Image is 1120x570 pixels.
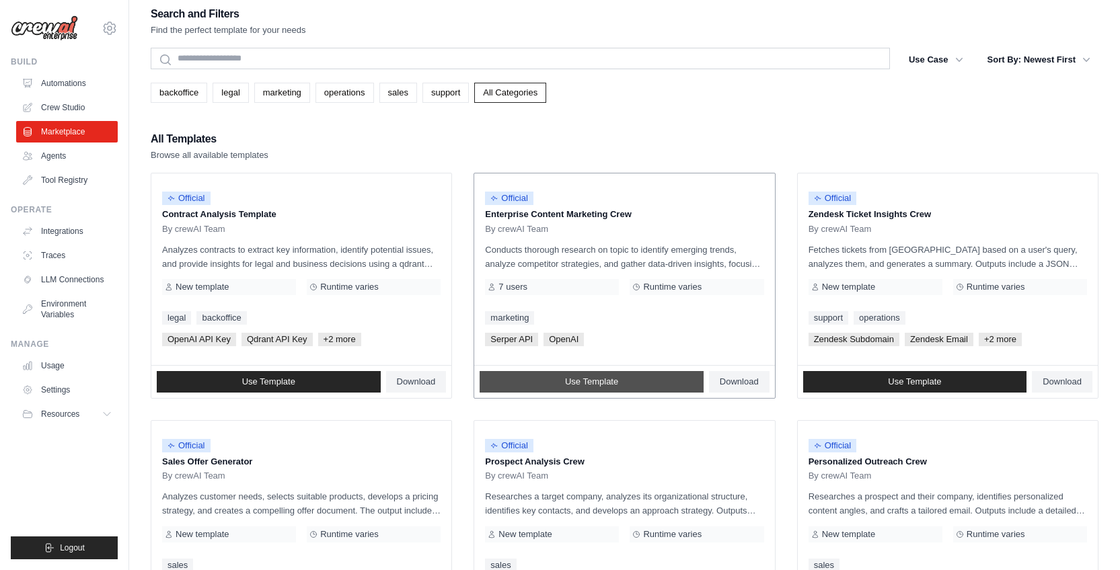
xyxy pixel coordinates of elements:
p: Zendesk Ticket Insights Crew [809,208,1087,221]
span: Official [485,439,533,452]
p: Researches a prospect and their company, identifies personalized content angles, and crafts a tai... [809,489,1087,518]
p: Researches a target company, analyzes its organizational structure, identifies key contacts, and ... [485,489,763,518]
a: Integrations [16,220,118,242]
span: Runtime varies [643,529,702,540]
a: marketing [485,311,534,325]
p: Analyzes customer needs, selects suitable products, develops a pricing strategy, and creates a co... [162,489,441,518]
a: LLM Connections [16,269,118,290]
a: Use Template [480,371,704,393]
span: By crewAI Team [162,471,225,481]
a: Download [1032,371,1092,393]
span: OpenAI API Key [162,333,236,346]
a: Marketplace [16,121,118,142]
p: Browse all available templates [151,149,268,162]
a: support [422,83,469,103]
span: New template [176,282,229,292]
a: operations [854,311,905,325]
span: Use Template [565,376,618,387]
span: Use Template [242,376,295,387]
a: legal [162,311,191,325]
a: Use Template [803,371,1027,393]
span: Download [1043,376,1082,387]
a: Tool Registry [16,169,118,191]
span: OpenAI [544,333,584,346]
a: Download [709,371,770,393]
span: By crewAI Team [809,471,872,481]
p: Sales Offer Generator [162,455,441,469]
span: By crewAI Team [809,224,872,235]
a: Usage [16,355,118,376]
a: support [809,311,848,325]
span: Zendesk Subdomain [809,333,899,346]
a: operations [315,83,374,103]
h2: Search and Filters [151,5,306,24]
span: By crewAI Team [485,471,548,481]
span: Runtime varies [967,282,1025,292]
span: Serper API [485,333,538,346]
a: Use Template [157,371,381,393]
a: Download [386,371,447,393]
span: New template [176,529,229,540]
button: Use Case [901,48,971,72]
span: New template [498,529,552,540]
div: Manage [11,339,118,350]
p: Prospect Analysis Crew [485,455,763,469]
a: All Categories [474,83,546,103]
span: Resources [41,409,79,419]
span: New template [822,529,875,540]
p: Find the perfect template for your needs [151,24,306,37]
span: Download [720,376,759,387]
span: By crewAI Team [162,224,225,235]
p: Contract Analysis Template [162,208,441,221]
span: Official [485,192,533,205]
span: +2 more [979,333,1022,346]
img: Logo [11,15,78,41]
p: Personalized Outreach Crew [809,455,1087,469]
span: Official [809,439,857,452]
span: Runtime varies [967,529,1025,540]
span: +2 more [318,333,361,346]
a: legal [213,83,248,103]
a: sales [379,83,417,103]
span: Official [162,439,211,452]
a: marketing [254,83,310,103]
span: Official [809,192,857,205]
span: Zendesk Email [905,333,973,346]
p: Conducts thorough research on topic to identify emerging trends, analyze competitor strategies, a... [485,243,763,271]
span: Qdrant API Key [241,333,313,346]
p: Fetches tickets from [GEOGRAPHIC_DATA] based on a user's query, analyzes them, and generates a su... [809,243,1087,271]
button: Resources [16,403,118,425]
a: Traces [16,245,118,266]
a: Agents [16,145,118,167]
button: Logout [11,536,118,559]
a: Crew Studio [16,97,118,118]
span: By crewAI Team [485,224,548,235]
span: Official [162,192,211,205]
span: Logout [60,542,85,553]
span: New template [822,282,875,292]
span: Runtime varies [643,282,702,292]
a: Settings [16,379,118,401]
p: Enterprise Content Marketing Crew [485,208,763,221]
button: Sort By: Newest First [979,48,1098,72]
span: Download [397,376,436,387]
h2: All Templates [151,130,268,149]
a: backoffice [196,311,246,325]
a: Environment Variables [16,293,118,325]
span: 7 users [498,282,527,292]
span: Use Template [888,376,941,387]
span: Runtime varies [320,282,379,292]
div: Operate [11,204,118,215]
div: Build [11,56,118,67]
p: Analyzes contracts to extract key information, identify potential issues, and provide insights fo... [162,243,441,271]
span: Runtime varies [320,529,379,540]
a: backoffice [151,83,207,103]
a: Automations [16,73,118,94]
